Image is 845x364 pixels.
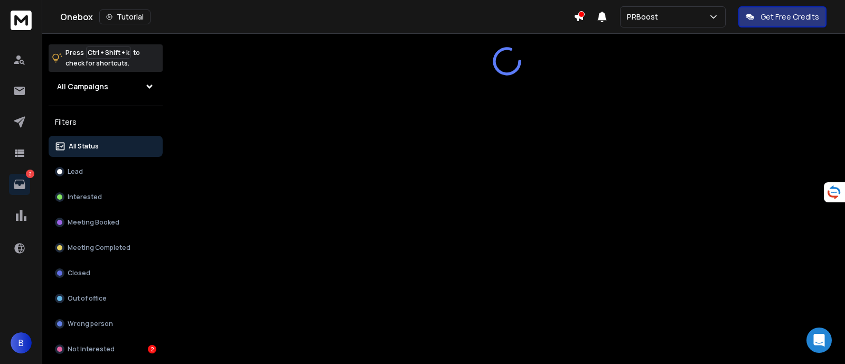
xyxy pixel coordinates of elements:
button: Wrong person [49,313,163,334]
p: Meeting Booked [68,218,119,227]
h3: Filters [49,115,163,129]
div: Onebox [60,10,574,24]
button: Closed [49,263,163,284]
p: Not Interested [68,345,115,353]
div: 2 [148,345,156,353]
button: Out of office [49,288,163,309]
p: Get Free Credits [760,12,819,22]
button: Lead [49,161,163,182]
p: Lead [68,167,83,176]
button: Not Interested2 [49,339,163,360]
a: 2 [9,174,30,195]
p: Closed [68,269,90,277]
span: Ctrl + Shift + k [86,46,131,59]
p: Interested [68,193,102,201]
div: Open Intercom Messenger [806,328,832,353]
p: Out of office [68,294,107,303]
button: B [11,332,32,353]
button: Interested [49,186,163,208]
p: Press to check for shortcuts. [65,48,140,69]
button: Meeting Completed [49,237,163,258]
p: 2 [26,170,34,178]
p: Meeting Completed [68,244,130,252]
button: All Campaigns [49,76,163,97]
p: PRBoost [627,12,662,22]
button: Tutorial [99,10,151,24]
h1: All Campaigns [57,81,108,92]
p: All Status [69,142,99,151]
p: Wrong person [68,320,113,328]
button: Get Free Credits [738,6,827,27]
button: All Status [49,136,163,157]
button: Meeting Booked [49,212,163,233]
